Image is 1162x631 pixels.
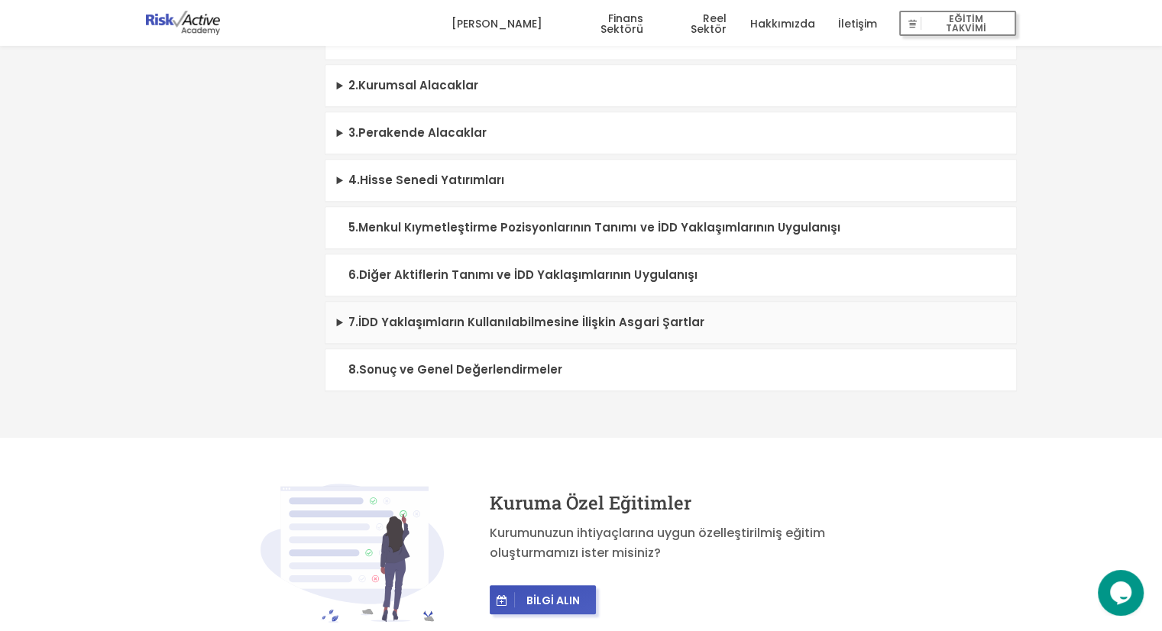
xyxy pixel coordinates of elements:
button: BİLGİ ALIN [490,585,596,614]
summary: 3.Perakende Alacaklar [325,112,1016,154]
img: image-e2207cd27f988e8bbffa0c29bb526c4d.svg [261,484,444,623]
span: EĞİTİM TAKVİMİ [921,13,1010,34]
a: EĞİTİM TAKVİMİ [899,1,1016,47]
a: Hakkımızda [749,1,814,47]
summary: 8.Sonuç ve Genel Değerlendirmeler [325,349,1016,391]
p: Kurumunuzun ihtiyaçlarına uygun özelleştirilmiş eğitim oluşturmamızı ister misiniz? [490,523,902,562]
summary: 5.Menkul Kıymetleştirme Pozisyonlarının Tanımı ve İDD Yaklaşımlarının Uygulanışı [325,207,1016,249]
summary: 2.Kurumsal Alacaklar [325,65,1016,107]
a: Finans Sektörü [565,1,643,47]
button: EĞİTİM TAKVİMİ [899,11,1016,37]
a: Reel Sektör [666,1,727,47]
span: BİLGİ ALIN [515,593,591,607]
iframe: chat widget [1098,570,1147,616]
summary: 6.Diğer Aktiflerin Tanımı ve İDD Yaklaşımlarının Uygulanışı [325,254,1016,296]
summary: 7.İDD Yaklaşımların Kullanılabilmesine İlişkin Asgari Şartlar [325,302,1016,344]
summary: 4.Hisse Senedi Yatırımları [325,160,1016,202]
h4: Kuruma Özel Eğitimler [490,493,902,512]
a: [PERSON_NAME] [451,1,542,47]
img: logo-dark.png [146,11,221,35]
a: İletişim [837,1,876,47]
